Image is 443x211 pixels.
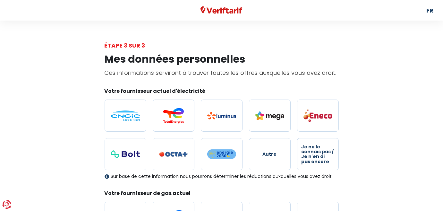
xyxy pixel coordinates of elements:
img: Mega [255,111,284,120]
img: Engie / Electrabel [111,110,140,121]
img: Veriftarif logo [200,6,243,14]
img: Octa+ [159,152,188,157]
img: Total Energies / Lampiris [159,108,188,123]
legend: Votre fournisseur de gas actuel [105,189,339,199]
img: Luminus [207,112,236,119]
div: Sur base de cette information nous pourrons déterminer les réductions auxquelles vous avez droit. [105,174,339,179]
img: Energie2030 [207,149,236,159]
img: Eneco [303,109,332,122]
img: Bolt [111,150,140,158]
span: Je ne le connais pas / Je n'en ai pas encore [302,145,334,164]
div: Étape 3 sur 3 [105,41,339,50]
legend: Votre fournisseur actuel d'électricité [105,87,339,97]
p: Ces informations serviront à trouver toutes les offres auxquelles vous avez droit. [105,68,339,77]
span: Autre [263,152,277,157]
h1: Mes données personnelles [105,53,339,65]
